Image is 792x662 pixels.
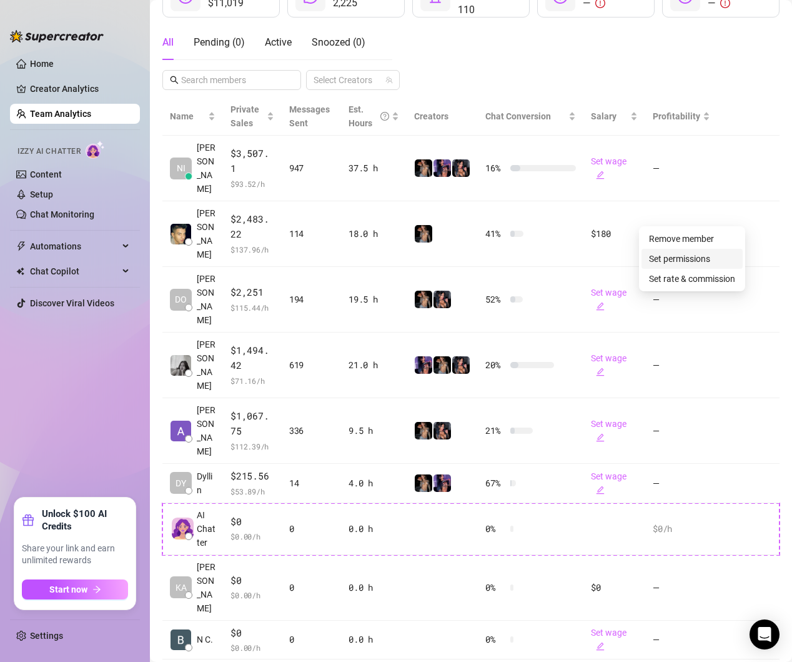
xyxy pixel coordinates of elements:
[181,73,284,87] input: Search members
[433,422,451,439] img: Girlfriend
[171,421,191,441] img: Ashley G
[289,522,334,536] div: 0
[162,35,174,50] div: All
[22,514,34,526] span: gift
[10,30,104,43] img: logo-BBDzfeDw.svg
[349,358,399,372] div: 21.0 h
[433,474,451,492] img: ･ﾟ
[230,374,274,387] span: $ 71.16 /h
[653,522,710,536] div: $0 /h
[349,633,399,646] div: 0.0 h
[230,469,274,484] span: $215.56
[458,3,519,18] span: 110
[230,485,274,498] span: $ 53.89 /h
[485,581,505,594] span: 0 %
[485,358,505,372] span: 20 %
[596,433,605,442] span: edit
[177,161,186,175] span: NI
[596,368,605,376] span: edit
[230,409,274,438] span: $1,067.75
[485,227,505,241] span: 41 %
[645,621,718,660] td: —
[312,36,365,48] span: Snoozed ( 0 )
[653,111,700,121] span: Profitability
[596,642,605,651] span: edit
[197,508,215,549] span: AI Chatter
[230,626,274,641] span: $0
[30,79,130,99] a: Creator Analytics
[433,356,451,374] img: 🩵𝐆𝐅
[162,98,223,136] th: Name
[415,422,432,439] img: 🩵𝐆𝐅
[596,486,605,494] span: edit
[433,291,451,308] img: Girlfriend
[649,274,735,284] a: Set rate & commission
[591,419,626,443] a: Set wageedit
[415,291,432,308] img: 🩵𝐆𝐅
[197,560,215,615] span: [PERSON_NAME]
[17,146,81,158] span: Izzy AI Chatter
[230,573,274,588] span: $0
[16,267,24,276] img: Chat Copilot
[289,358,334,372] div: 619
[230,285,274,300] span: $2,251
[230,104,259,128] span: Private Sales
[230,641,274,654] span: $ 0.00 /h
[230,514,274,529] span: $0
[485,522,505,536] span: 0 %
[86,141,105,159] img: AI Chatter
[230,301,274,314] span: $ 115.44 /h
[349,103,389,130] div: Est. Hours
[289,633,334,646] div: 0
[30,189,53,199] a: Setup
[42,508,128,533] strong: Unlock $100 AI Credits
[197,272,215,327] span: [PERSON_NAME]
[230,146,274,176] span: $3,507.1
[645,464,718,503] td: —
[289,476,334,490] div: 14
[194,35,245,50] div: Pending ( 0 )
[230,440,274,453] span: $ 112.39 /h
[197,469,215,497] span: Dyllin
[289,227,334,241] div: 114
[171,224,191,244] img: Milan Kitic
[750,619,780,649] div: Open Intercom Messenger
[170,109,205,123] span: Name
[92,585,101,594] span: arrow-right
[591,288,626,311] a: Set wageedit
[645,267,718,333] td: —
[170,76,179,84] span: search
[591,227,638,241] div: $180
[30,236,119,256] span: Automations
[30,261,119,281] span: Chat Copilot
[649,254,710,264] a: Set permissions
[230,530,274,543] span: $ 0.00 /h
[415,159,432,177] img: 🩵𝐆𝐅
[591,111,616,121] span: Salary
[349,161,399,175] div: 37.5 h
[197,206,215,261] span: [PERSON_NAME]
[175,293,187,306] span: DO
[485,111,551,121] span: Chat Conversion
[485,476,505,490] span: 67 %
[289,581,334,594] div: 0
[289,424,334,438] div: 336
[452,159,470,177] img: Girlfriend
[230,178,274,190] span: $ 93.52 /h
[407,98,478,136] th: Creators
[380,103,389,130] span: question-circle
[349,522,399,536] div: 0.0 h
[649,234,714,244] a: Remove member
[197,141,215,196] span: [PERSON_NAME]
[30,109,91,119] a: Team Analytics
[30,298,114,308] a: Discover Viral Videos
[289,161,334,175] div: 947
[265,36,292,48] span: Active
[349,293,399,306] div: 19.5 h
[197,403,215,458] span: [PERSON_NAME]
[171,629,191,650] img: N C
[230,589,274,601] span: $ 0.00 /h
[485,633,505,646] span: 0 %
[349,476,399,490] div: 4.0 h
[22,579,128,599] button: Start nowarrow-right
